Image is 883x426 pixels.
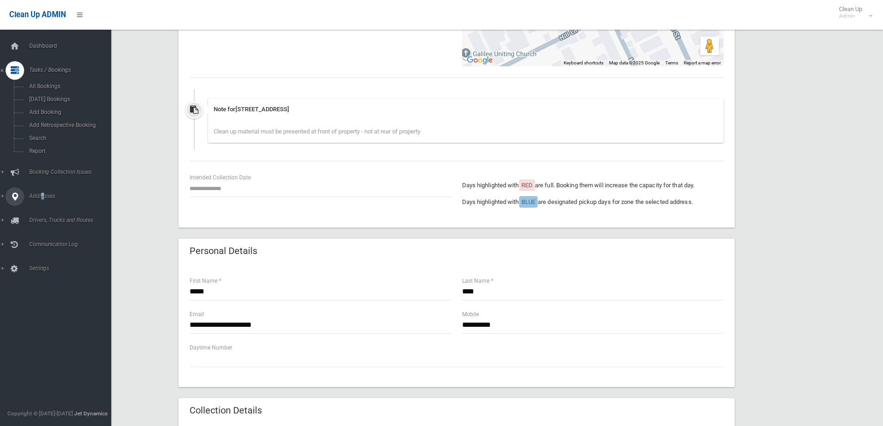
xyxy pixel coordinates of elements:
[26,135,110,141] span: Search
[235,106,289,113] span: [STREET_ADDRESS]
[26,241,118,248] span: Communication Log
[834,6,871,19] span: Clean Up
[462,197,724,208] p: Days highlighted with are designated pickup days for zone the selected address.
[7,410,73,417] span: Copyright © [DATE]-[DATE]
[26,169,118,175] span: Booking Collection Issues
[26,217,118,223] span: Drivers, Trucks and Routes
[26,122,110,128] span: Add Retrospective Booking
[178,242,268,260] header: Personal Details
[564,60,603,66] button: Keyboard shortcuts
[464,54,495,66] img: Google
[521,198,535,205] span: BLUE
[609,60,660,65] span: Map data ©2025 Google
[26,96,110,102] span: [DATE] Bookings
[9,10,66,19] span: Clean Up ADMIN
[462,180,724,191] p: Days highlighted with are full. Booking them will increase the capacity for that day.
[26,193,118,199] span: Addresses
[214,128,420,135] span: Clean up material must be presented at front of property - not at rear of property
[178,401,273,420] header: Collection Details
[700,37,719,55] button: Drag Pegman onto the map to open Street View
[665,60,678,65] a: Terms
[74,410,108,417] strong: Jet Dynamics
[214,104,718,115] div: Note for
[684,60,721,65] a: Report a map error
[464,54,495,66] a: Open this area in Google Maps (opens a new window)
[26,67,118,73] span: Tasks / Bookings
[26,265,118,272] span: Settings
[839,13,862,19] small: Admin
[26,83,110,89] span: All Bookings
[26,109,110,115] span: Add Booking
[521,182,533,189] span: RED
[26,148,110,154] span: Report
[26,43,118,49] span: Dashboard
